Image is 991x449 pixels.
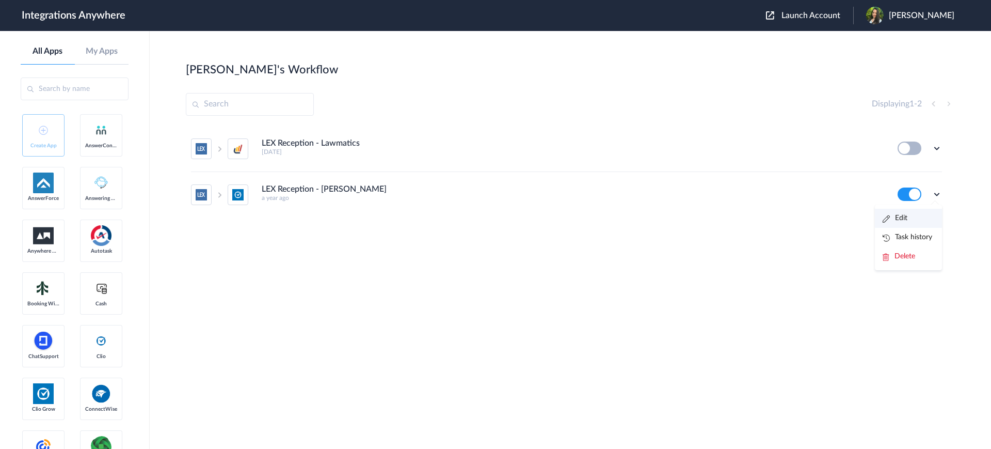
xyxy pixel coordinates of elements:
span: Booking Widget [27,301,59,307]
span: AnswerConnect [85,143,117,149]
img: autotask.png [91,225,111,246]
span: Clio Grow [27,406,59,412]
img: Clio.jpg [33,383,54,404]
span: Create App [27,143,59,149]
img: add-icon.svg [39,126,48,135]
span: Anywhere Works [27,248,59,254]
span: Answering Service [85,195,117,202]
h2: [PERSON_NAME]'s Workflow [186,63,338,76]
img: aww.png [33,227,54,244]
img: Answering_service.png [91,173,111,193]
span: 1 [909,100,914,108]
span: Delete [894,253,915,260]
img: launch-acct-icon.svg [766,11,774,20]
span: AnswerForce [27,195,59,202]
input: Search [186,93,314,116]
h4: Displaying - [872,99,922,109]
h4: LEX Reception - Lawmatics [262,138,360,148]
h4: LEX Reception - [PERSON_NAME] [262,184,387,194]
img: cash-logo.svg [95,282,108,295]
img: answerconnect-logo.svg [95,124,107,136]
span: [PERSON_NAME] [889,11,954,21]
span: 2 [917,100,922,108]
img: connectwise.png [91,383,111,404]
span: Launch Account [781,11,840,20]
h1: Integrations Anywhere [22,9,125,22]
img: Setmore_Logo.svg [33,279,54,298]
h5: [DATE] [262,148,884,156]
span: Clio [85,353,117,360]
a: Task history [883,234,932,241]
input: Search by name [21,78,129,100]
span: ConnectWise [85,406,117,412]
a: My Apps [75,47,129,56]
span: ChatSupport [27,353,59,360]
span: Cash [85,301,117,307]
img: clio-logo.svg [95,335,107,347]
img: img-9240.jpg [866,7,884,24]
a: Edit [883,214,907,222]
a: All Apps [21,47,75,56]
h5: a year ago [262,194,884,202]
img: af-app-logo.svg [33,173,54,193]
img: chatsupport-icon.svg [33,331,54,351]
button: Launch Account [766,11,853,21]
span: Autotask [85,248,117,254]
